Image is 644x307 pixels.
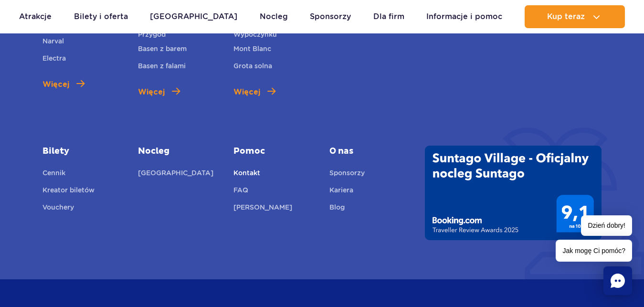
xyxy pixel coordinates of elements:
a: FAQ [233,185,248,198]
span: Narval [42,37,64,45]
span: Jak mogę Ci pomóc? [556,240,632,262]
a: [PERSON_NAME] [233,202,292,215]
a: Sponsorzy [329,168,365,181]
a: Kariera [329,185,353,198]
a: Mont Blanc [233,43,271,57]
a: Atrakcje [19,5,52,28]
a: Grota solna [233,61,272,74]
a: Pomoc [233,146,315,157]
a: Blog [329,202,345,215]
a: Basen z barem [138,43,187,57]
a: [GEOGRAPHIC_DATA] [150,5,237,28]
span: Więcej [42,79,69,90]
a: Basen z falami [138,61,186,74]
a: Vouchery [42,202,74,215]
span: Mont Blanc [233,45,271,53]
a: Kreator biletów [42,185,95,198]
a: Narval [42,36,64,49]
a: Cennik [42,168,65,181]
span: Dzień dobry! [581,215,632,236]
a: Więcej [233,86,275,98]
a: Informacje i pomoc [426,5,502,28]
a: Nocleg [260,5,288,28]
div: Chat [603,266,632,295]
a: Nocleg [138,146,219,157]
span: Więcej [233,86,260,98]
img: Traveller Review Awards 2025' od Booking.com dla Suntago Village - wynik 9.1/10 [425,146,602,240]
a: Bilety [42,146,124,157]
a: Więcej [138,86,180,98]
span: O nas [329,146,411,157]
a: Sponsorzy [310,5,351,28]
a: Bilety i oferta [74,5,128,28]
a: Więcej [42,79,84,90]
a: Kontakt [233,168,260,181]
a: Dla firm [373,5,404,28]
a: Electra [42,53,66,66]
span: Więcej [138,86,165,98]
button: Kup teraz [525,5,625,28]
span: Kup teraz [547,12,585,21]
a: [GEOGRAPHIC_DATA] [138,168,213,181]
